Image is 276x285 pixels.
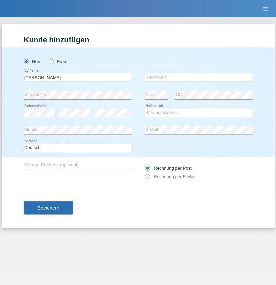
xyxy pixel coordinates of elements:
[24,35,252,44] h1: Kunde hinzufügen
[24,201,73,214] button: Speichern
[145,166,192,171] label: Rechnung per Post
[145,166,149,174] input: Rechnung per Post
[145,174,149,183] input: Rechnung per E-Mail
[259,6,273,11] a: menu
[49,59,66,64] label: Frau
[24,59,28,63] input: Herr
[38,205,59,211] span: Speichern
[24,59,41,64] label: Herr
[49,59,53,63] input: Frau
[145,174,195,179] label: Rechnung per E-Mail
[262,5,269,12] i: menu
